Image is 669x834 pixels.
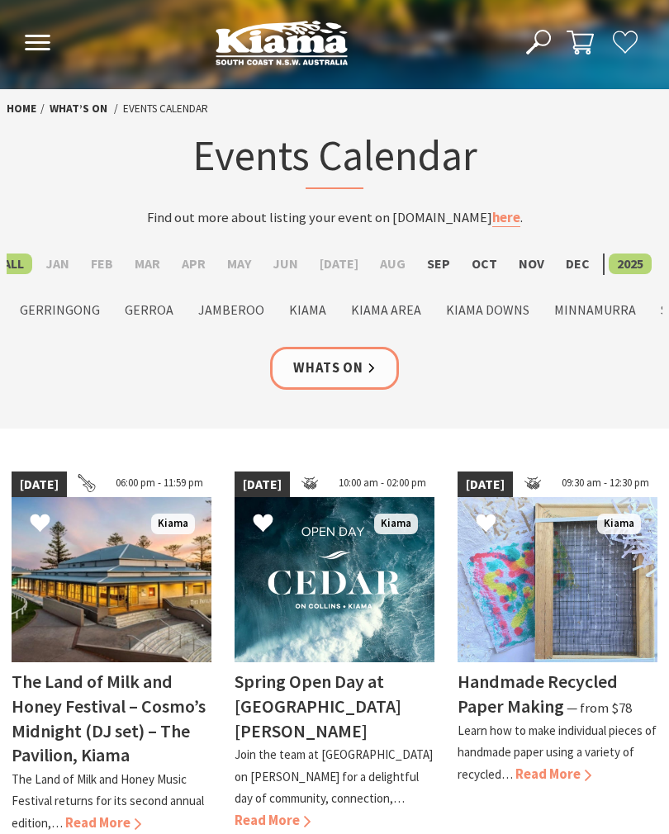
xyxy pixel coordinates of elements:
[12,497,211,662] img: Land of Milk an Honey Festival
[438,300,538,320] label: Kiama Downs
[510,254,553,274] label: Nov
[12,670,206,766] h4: The Land of Milk and Honey Festival – Cosmo’s Midnight (DJ set) – The Pavilion, Kiama
[12,300,108,320] label: Gerringong
[126,254,168,274] label: Mar
[219,254,259,274] label: May
[330,471,434,498] span: 10:00 am - 02:00 pm
[557,254,598,274] label: Dec
[567,699,632,717] span: ⁠— from $78
[83,254,121,274] label: Feb
[118,207,551,230] p: Find out more about listing your event on [DOMAIN_NAME] .
[151,514,195,534] span: Kiama
[216,20,348,65] img: Kiama Logo
[264,254,306,274] label: Jun
[12,471,67,498] span: [DATE]
[458,670,618,718] h4: Handmade Recycled Paper Making
[281,300,334,320] label: Kiama
[235,812,311,829] span: Read More
[235,471,290,498] span: [DATE]
[123,100,208,117] li: Events Calendar
[173,254,214,274] label: Apr
[374,514,418,534] span: Kiama
[546,300,644,320] label: Minnamurra
[597,514,641,534] span: Kiama
[65,814,141,832] span: Read More
[107,471,211,498] span: 06:00 pm - 11:59 pm
[12,771,204,831] p: The Land of Milk and Honey Music Festival returns for its second annual edition,…
[458,471,513,498] span: [DATE]
[372,254,414,274] label: Aug
[270,347,399,391] a: Whats On
[463,254,505,274] label: Oct
[553,471,657,498] span: 09:30 am - 12:30 pm
[458,497,657,662] img: Handmade Paper
[311,254,367,274] label: [DATE]
[190,300,273,320] label: Jamberoo
[7,101,36,116] a: Home
[235,746,433,806] p: Join the team at [GEOGRAPHIC_DATA] on [PERSON_NAME] for a delightful day of community, connection,…
[515,765,591,783] span: Read More
[50,101,107,116] a: What’s On
[459,496,513,553] button: Click to Favourite Handmade Recycled Paper Making
[118,128,551,190] h1: Events Calendar
[37,254,78,274] label: Jan
[492,209,520,227] a: here
[13,496,67,553] button: Click to Favourite The Land of Milk and Honey Festival – Cosmo’s Midnight (DJ set) – The Pavilion...
[458,723,657,782] p: Learn how to make individual pieces of handmade paper using a variety of recycled…
[236,496,290,553] button: Click to Favourite Spring Open Day at Cedar on Collins
[609,254,652,274] label: 2025
[116,300,182,320] label: Gerroa
[235,670,401,742] h4: Spring Open Day at [GEOGRAPHIC_DATA][PERSON_NAME]
[419,254,458,274] label: Sep
[343,300,429,320] label: Kiama Area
